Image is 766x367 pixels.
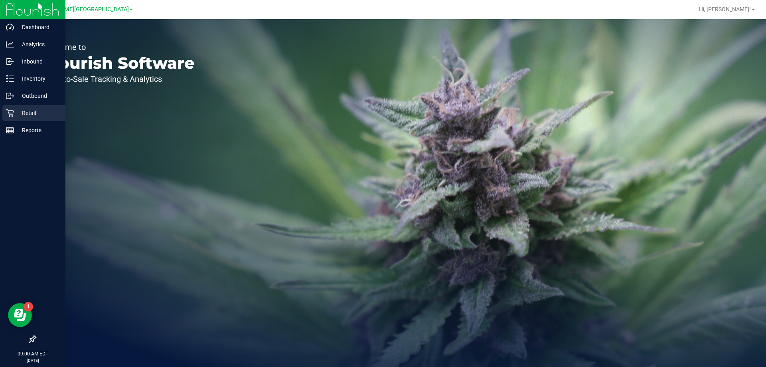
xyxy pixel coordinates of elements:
[24,302,33,311] iframe: Resource center unread badge
[8,303,32,327] iframe: Resource center
[43,55,195,71] p: Flourish Software
[14,40,62,49] p: Analytics
[4,350,62,357] p: 09:00 AM EDT
[14,57,62,66] p: Inbound
[6,92,14,100] inline-svg: Outbound
[6,109,14,117] inline-svg: Retail
[14,91,62,101] p: Outbound
[43,75,195,83] p: Seed-to-Sale Tracking & Analytics
[6,23,14,31] inline-svg: Dashboard
[14,22,62,32] p: Dashboard
[30,6,129,13] span: [PERSON_NAME][GEOGRAPHIC_DATA]
[43,43,195,51] p: Welcome to
[14,125,62,135] p: Reports
[14,74,62,83] p: Inventory
[6,58,14,65] inline-svg: Inbound
[6,40,14,48] inline-svg: Analytics
[4,357,62,363] p: [DATE]
[6,75,14,83] inline-svg: Inventory
[6,126,14,134] inline-svg: Reports
[14,108,62,118] p: Retail
[699,6,751,12] span: Hi, [PERSON_NAME]!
